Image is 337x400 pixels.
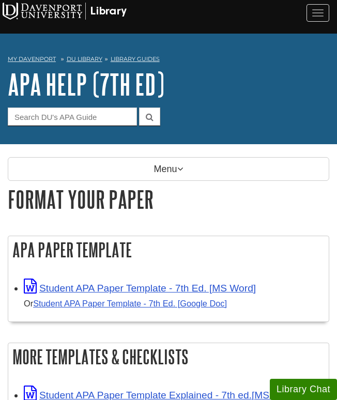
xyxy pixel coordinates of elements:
[33,299,227,308] a: Student APA Paper Template - 7th Ed. [Google Doc]
[24,299,227,308] small: Or
[24,283,256,294] a: Link opens in new window
[8,55,56,64] a: My Davenport
[8,236,329,264] h2: APA Paper Template
[8,157,329,181] p: Menu
[8,107,137,126] input: Search DU's APA Guide
[8,343,329,371] h2: More Templates & Checklists
[8,68,164,100] a: APA Help (7th Ed)
[111,55,160,63] a: Library Guides
[270,379,337,400] button: Library Chat
[3,3,127,20] img: Davenport University Logo
[67,55,102,63] a: DU Library
[8,186,329,212] h1: Format Your Paper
